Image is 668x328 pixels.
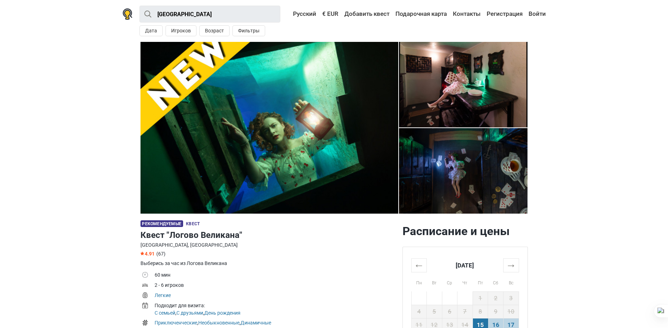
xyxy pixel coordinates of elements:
[288,12,293,17] img: Русский
[123,8,132,20] img: Nowescape logo
[141,42,398,214] img: Квест "Логово Великана" photo 13
[166,25,196,36] button: Игроков
[141,252,144,255] img: Star
[141,42,398,214] a: Квест "Логово Великана" photo 12
[457,305,473,318] td: 7
[139,25,163,36] button: Дата
[343,8,391,20] a: Добавить квест
[473,305,488,318] td: 8
[427,272,442,291] th: Вт
[204,310,241,316] a: День рождения
[473,291,488,305] td: 1
[442,272,457,291] th: Ср
[155,320,197,326] a: Приключенческие
[527,8,546,20] a: Войти
[442,305,457,318] td: 6
[241,320,271,326] a: Динамичные
[155,281,397,291] td: 2 - 6 игроков
[457,272,473,291] th: Чт
[155,301,397,318] td: , ,
[411,258,427,272] th: ←
[399,42,528,127] a: Квест "Логово Великана" photo 3
[199,25,230,36] button: Возраст
[141,260,397,267] div: Выберись за час из Логова Великана
[488,291,504,305] td: 2
[186,221,200,226] span: Квест
[411,272,427,291] th: Пн
[451,8,482,20] a: Контакты
[139,6,280,23] input: Попробуйте “Лондон”
[399,42,528,127] img: Квест "Логово Великана" photo 4
[427,305,442,318] td: 5
[320,8,340,20] a: € EUR
[155,271,397,281] td: 60 мин
[503,272,519,291] th: Вс
[232,25,265,36] button: Фильтры
[176,310,203,316] a: С друзьями
[488,305,504,318] td: 9
[485,8,524,20] a: Регистрация
[411,305,427,318] td: 4
[503,258,519,272] th: →
[399,128,528,214] a: Квест "Логово Великана" photo 4
[427,258,504,272] th: [DATE]
[399,128,528,214] img: Квест "Логово Великана" photo 5
[141,229,397,241] h1: Квест "Логово Великана"
[155,310,175,316] a: С семьей
[503,291,519,305] td: 3
[155,302,397,309] div: Подходит для визита:
[473,272,488,291] th: Пт
[503,305,519,318] td: 10
[402,224,528,238] h2: Расписание и цены
[141,251,155,257] span: 4.91
[155,292,171,298] a: Легкие
[156,251,166,257] span: (67)
[286,8,318,20] a: Русский
[141,241,397,249] div: [GEOGRAPHIC_DATA], [GEOGRAPHIC_DATA]
[141,220,183,227] span: Рекомендуемые
[394,8,449,20] a: Подарочная карта
[198,320,239,326] a: Необыкновенные
[488,272,504,291] th: Сб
